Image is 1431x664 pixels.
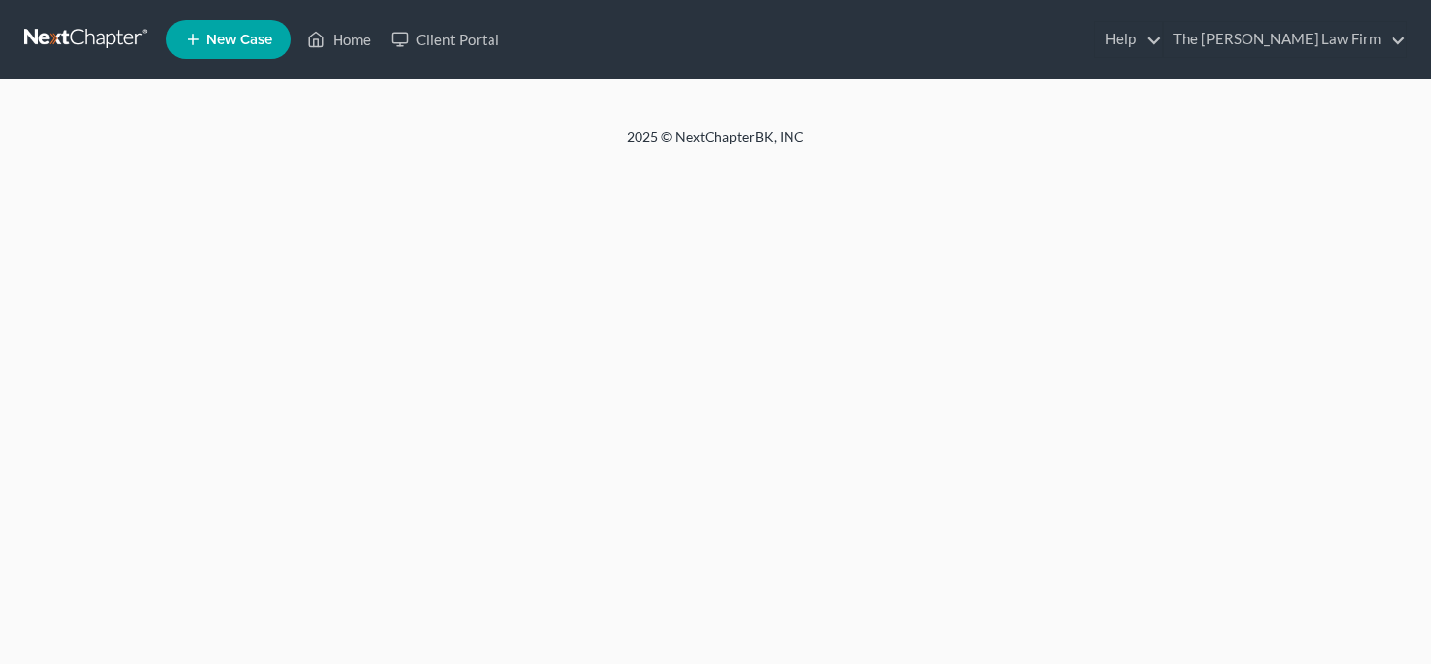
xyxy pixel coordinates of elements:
new-legal-case-button: New Case [166,20,291,59]
a: Help [1095,22,1162,57]
a: The [PERSON_NAME] Law Firm [1164,22,1406,57]
div: 2025 © NextChapterBK, INC [153,127,1278,163]
a: Home [297,22,381,57]
a: Client Portal [381,22,509,57]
